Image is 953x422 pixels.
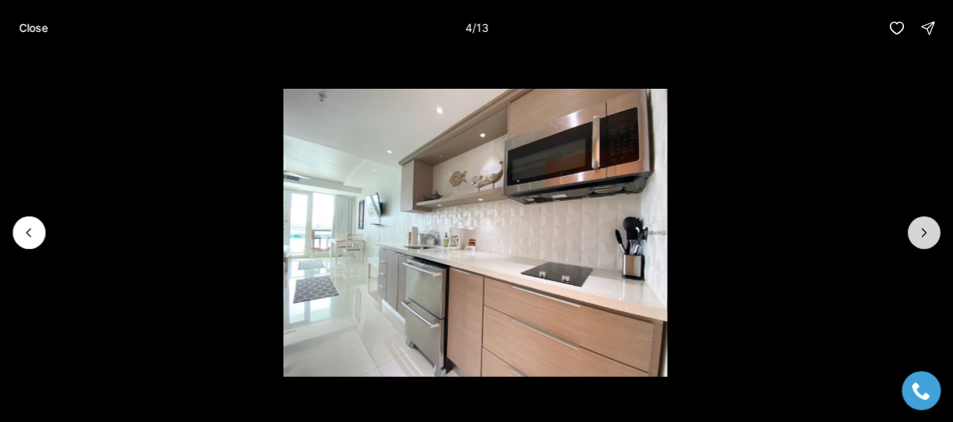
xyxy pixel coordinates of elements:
[19,22,48,34] p: Close
[908,216,941,249] button: Next slide
[12,216,45,249] button: Previous slide
[465,21,489,34] p: 4 / 13
[9,12,57,44] button: Close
